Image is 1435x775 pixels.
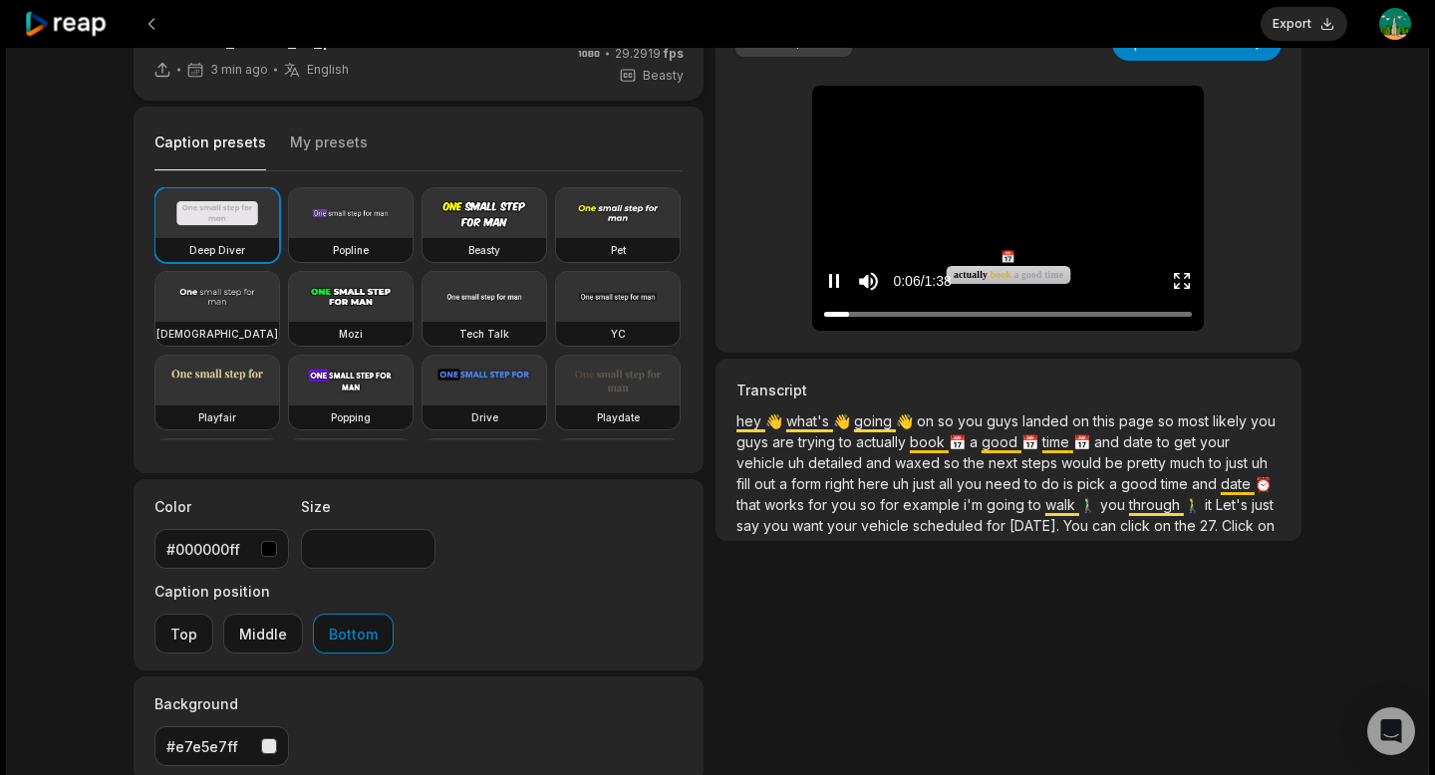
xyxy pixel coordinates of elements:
[856,269,881,294] button: Mute sound
[764,496,808,513] span: works
[987,517,1009,534] span: for
[1174,433,1200,450] span: get
[1045,496,1079,513] span: walk
[791,475,825,492] span: form
[1226,454,1252,471] span: just
[964,454,989,471] span: the
[1154,517,1175,534] span: on
[808,496,831,513] span: for
[825,475,858,492] span: right
[736,380,1281,400] h3: Transcript
[1127,454,1170,471] span: pretty
[313,614,394,653] button: Bottom
[156,326,278,342] h3: [DEMOGRAPHIC_DATA]
[839,433,856,450] span: to
[471,409,498,425] h3: Drive
[982,433,1021,450] span: good
[1063,517,1092,534] span: You
[154,132,266,171] button: Caption presets
[1028,496,1045,513] span: to
[1221,475,1255,492] span: date
[736,412,765,429] span: hey
[736,475,754,492] span: fill
[856,433,910,450] span: actually
[1120,517,1154,534] span: click
[1251,412,1276,429] span: you
[1092,517,1120,534] span: can
[1209,454,1226,471] span: to
[1157,433,1174,450] span: to
[615,45,684,63] span: 29.2919
[736,496,764,513] span: that
[1105,454,1127,471] span: be
[866,454,895,471] span: and
[808,454,866,471] span: detailed
[307,62,349,78] span: English
[331,409,371,425] h3: Popping
[333,242,369,258] h3: Popline
[643,67,684,85] span: Beasty
[798,433,839,450] span: trying
[754,475,779,492] span: out
[763,517,792,534] span: you
[198,409,236,425] h3: Playfair
[1022,412,1072,429] span: landed
[958,412,987,429] span: you
[861,517,913,534] span: vehicle
[860,496,880,513] span: so
[1175,517,1200,534] span: the
[970,433,982,450] span: a
[1261,7,1347,41] button: Export
[1178,412,1213,429] span: most
[154,614,213,653] button: Top
[903,496,964,513] span: example
[154,529,289,569] button: #000000ff
[210,62,268,78] span: 3 min ago
[154,581,394,602] label: Caption position
[786,412,833,429] span: what's
[664,46,684,61] span: fps
[339,326,363,342] h3: Mozi
[290,132,368,170] button: My presets
[913,475,939,492] span: just
[154,726,289,766] button: #e7e5e7ff
[1041,475,1063,492] span: do
[854,412,896,429] span: going
[1094,433,1123,450] span: and
[1213,412,1251,429] span: likely
[1063,475,1077,492] span: is
[944,454,964,471] span: so
[154,496,289,517] label: Color
[1252,496,1274,513] span: just
[917,412,938,429] span: on
[166,539,253,560] div: #000000ff
[910,433,949,450] span: book
[736,433,772,450] span: guys
[154,693,289,714] label: Background
[913,517,987,534] span: scheduled
[938,412,958,429] span: so
[1021,454,1061,471] span: steps
[986,475,1024,492] span: need
[858,475,893,492] span: here
[1192,475,1221,492] span: and
[166,736,253,757] div: #e7e5e7ff
[779,475,791,492] span: a
[824,263,844,300] button: Pause video
[1077,475,1109,492] span: pick
[1258,517,1275,534] span: on
[957,475,986,492] span: you
[987,496,1028,513] span: going
[1042,433,1073,450] span: time
[223,614,303,653] button: Middle
[1061,454,1105,471] span: would
[1205,496,1216,513] span: it
[736,454,788,471] span: vehicle
[459,326,509,342] h3: Tech Talk
[989,454,1021,471] span: next
[939,475,957,492] span: all
[1367,707,1415,755] div: Open Intercom Messenger
[880,496,903,513] span: for
[1119,412,1158,429] span: page
[1121,475,1161,492] span: good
